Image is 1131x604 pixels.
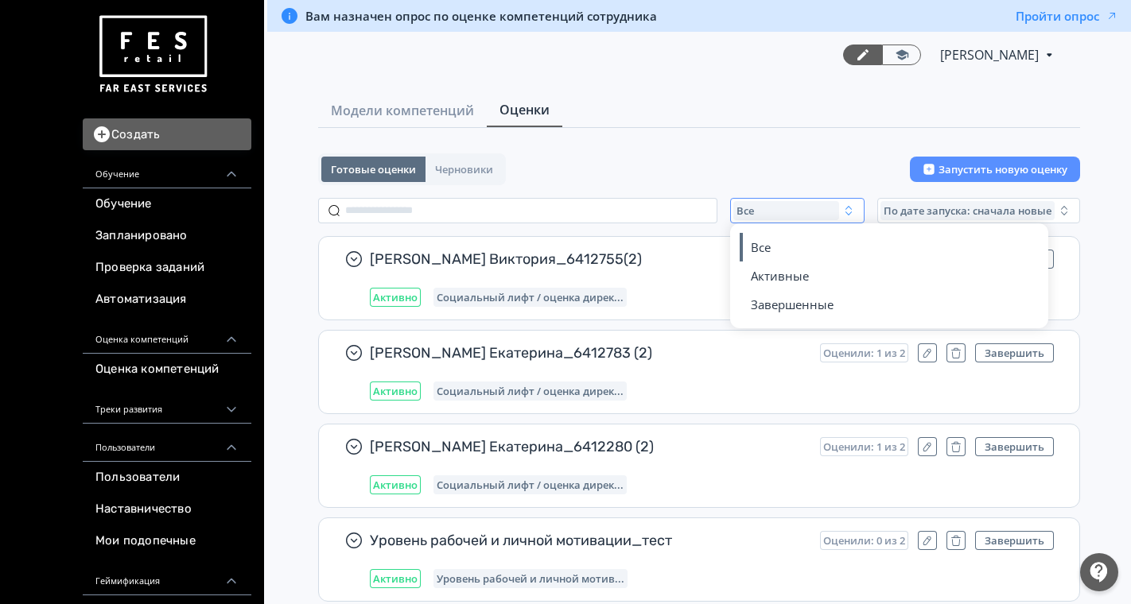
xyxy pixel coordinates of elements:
button: Готовые оценки [321,157,426,182]
a: Автоматизация [83,284,251,316]
span: Все [751,239,771,255]
a: Обучение [83,188,251,220]
button: По дате запуска: сначала новые [877,198,1080,223]
button: Пройти опрос [1016,8,1118,24]
span: [PERSON_NAME] Екатерина_6412783 (2) [370,343,807,362]
span: Светлана Илюхина [940,45,1041,64]
div: Обучение [83,150,251,188]
span: Модели компетенций [331,101,474,120]
button: Все [751,233,1029,261]
button: Завершенные [751,290,1029,319]
a: Запланировано [83,220,251,252]
span: Оценили: 0 из 2 [823,534,905,547]
span: Социальный лифт / оценка директора магазина [437,385,624,397]
button: Запустить новую оценку [910,157,1080,182]
a: Мои подопечные [83,525,251,557]
span: Социальный лифт / оценка директора магазина [437,478,624,491]
button: Активные [751,261,1029,290]
div: Пользователи [83,424,251,462]
span: Активные [751,268,809,284]
a: Переключиться в режим ученика [882,45,921,65]
span: [PERSON_NAME] Виктория_6412755(2) [370,250,807,269]
span: Оценили: 1 из 2 [823,347,905,359]
a: Пользователи [83,462,251,494]
div: Оценка компетенций [83,316,251,354]
img: https://files.teachbase.ru/system/account/57463/logo/medium-936fc5084dd2c598f50a98b9cbe0469a.png [95,10,210,99]
span: Оценки [499,100,550,119]
span: Все [737,204,754,217]
span: Завершенные [751,296,834,312]
span: Активно [373,291,418,304]
span: По дате запуска: сначала новые [884,204,1051,217]
span: Социальный лифт / оценка директора магазина [437,291,624,304]
button: Завершить [975,343,1054,362]
div: Треки развития [83,385,251,424]
button: Завершить [975,531,1054,550]
span: Вам назначен опрос по оценке компетенций сотрудника [305,8,657,24]
span: Активно [373,385,418,397]
a: Проверка заданий [83,252,251,284]
span: Черновики [435,163,493,176]
span: Готовые оценки [331,163,416,176]
span: Оценили: 1 из 2 [823,440,905,453]
button: Все [730,198,865,223]
a: Оценка компетенций [83,354,251,385]
span: Активно [373,478,418,491]
span: Уровень рабочей и личной мотивации [437,572,624,585]
button: Черновики [426,157,503,182]
button: Создать [83,118,251,150]
a: Наставничество [83,494,251,525]
span: Активно [373,572,418,585]
button: Завершить [975,437,1054,456]
span: [PERSON_NAME] Екатерина_6412280 (2) [370,437,807,456]
span: Уровень рабочей и личной мотивации_тест [370,531,807,550]
div: Геймификация [83,557,251,595]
